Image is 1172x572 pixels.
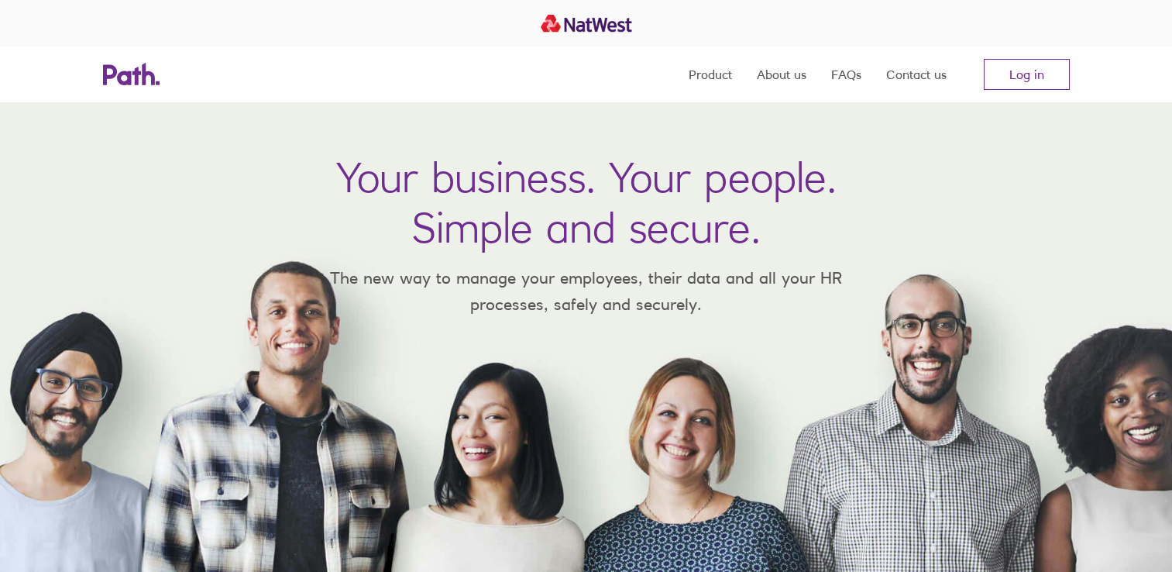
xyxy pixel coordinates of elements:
p: The new way to manage your employees, their data and all your HR processes, safely and securely. [308,265,865,317]
a: Product [689,47,732,102]
a: Log in [984,59,1070,90]
a: Contact us [886,47,947,102]
h1: Your business. Your people. Simple and secure. [336,152,837,253]
a: About us [757,47,806,102]
a: FAQs [831,47,861,102]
